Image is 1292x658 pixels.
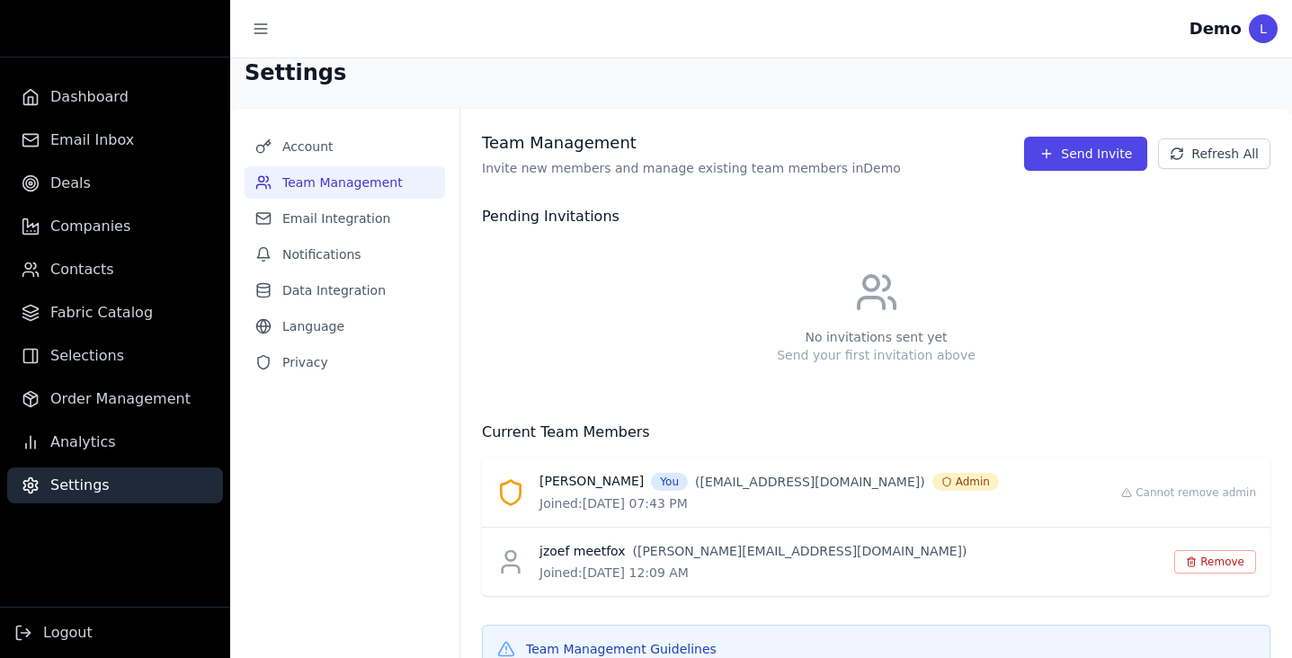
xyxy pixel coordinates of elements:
a: Companies [7,209,223,245]
a: Order Management [7,381,223,417]
p: Send your first invitation above [482,346,1270,364]
a: Email Inbox [7,122,223,158]
div: L [1249,14,1278,43]
a: Selections [7,338,223,374]
p: ( [EMAIL_ADDRESS][DOMAIN_NAME] ) [695,473,925,491]
p: Invite new members and manage existing team members in Demo [482,159,901,177]
span: Joined: [DATE] 12:09 AM [539,564,689,582]
a: Analytics [7,424,223,460]
span: Analytics [50,431,116,453]
span: Email Inbox [50,129,134,151]
p: [PERSON_NAME] [539,472,688,491]
button: Account [245,130,445,163]
button: Remove [1174,550,1256,574]
button: Toggle sidebar [245,13,277,45]
button: Notifications [245,238,445,271]
button: Data Integration [245,274,445,307]
span: Joined: [DATE] 07:43 PM [539,494,688,512]
p: ( [PERSON_NAME][EMAIL_ADDRESS][DOMAIN_NAME] ) [633,542,967,560]
h4: Current Team Members [482,422,1270,443]
span: Companies [50,216,130,237]
h3: Team Management [482,130,901,156]
span: Fabric Catalog [50,302,153,324]
h1: Settings [245,58,346,87]
button: Send Invite [1024,137,1147,171]
button: Language [245,310,445,342]
p: No invitations sent yet [482,328,1270,346]
span: You [651,473,688,491]
a: Dashboard [7,79,223,115]
span: Logout [43,622,93,644]
button: Team Management [245,166,445,199]
div: Demo [1190,16,1242,41]
button: Privacy [245,346,445,378]
a: Settings [7,467,223,503]
div: Cannot remove admin [1121,485,1256,500]
span: Admin [932,473,999,491]
span: Selections [50,345,124,367]
a: Contacts [7,252,223,288]
h3: Team Management Guidelines [526,640,948,658]
button: Logout [14,622,93,644]
a: Fabric Catalog [7,295,223,331]
button: Email Integration [245,202,445,235]
a: Deals [7,165,223,201]
p: jzoef meetfox [539,542,626,560]
h4: Pending Invitations [482,206,1270,227]
span: Order Management [50,388,191,410]
span: Settings [50,475,110,496]
span: Deals [50,173,91,194]
button: Refresh All [1158,138,1270,169]
span: Dashboard [50,86,129,108]
span: Contacts [50,259,114,280]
